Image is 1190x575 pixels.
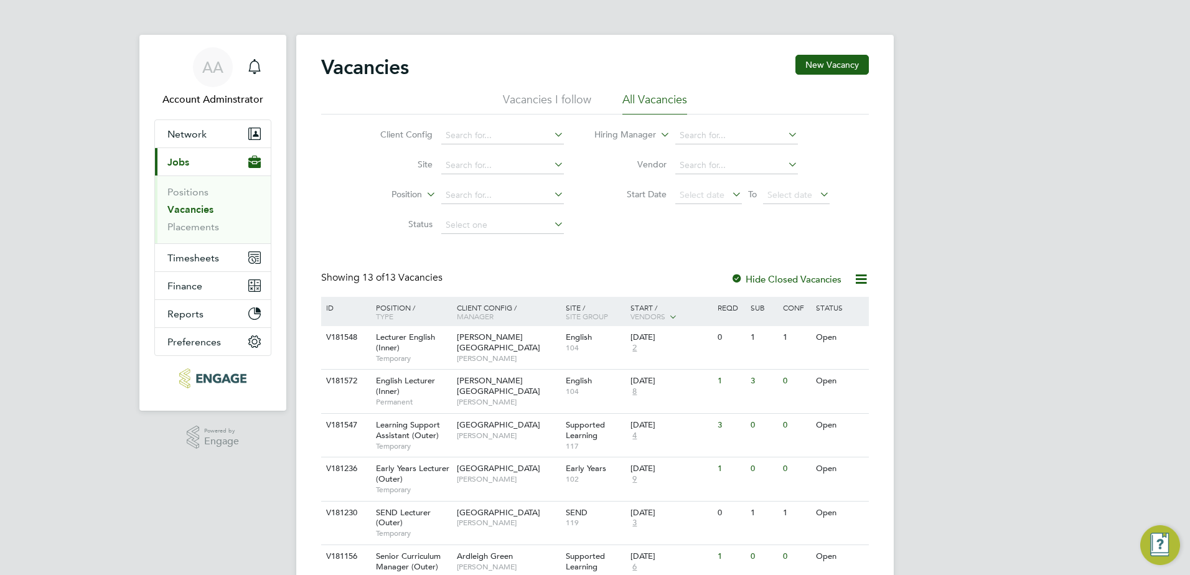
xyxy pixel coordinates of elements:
div: 0 [747,545,780,568]
span: To [744,186,761,202]
div: 1 [714,545,747,568]
div: V181236 [323,457,367,480]
div: V181548 [323,326,367,349]
div: Client Config / [454,297,563,327]
span: Engage [204,436,239,447]
input: Search for... [441,187,564,204]
input: Search for... [675,157,798,174]
div: 1 [714,370,747,393]
img: protocol-logo-retina.png [179,368,246,388]
span: Account Adminstrator [154,92,271,107]
div: 0 [714,326,747,349]
span: Network [167,128,207,140]
span: 6 [630,562,639,573]
div: 1 [780,502,812,525]
a: Powered byEngage [187,426,240,449]
div: [DATE] [630,376,711,386]
div: 0 [780,414,812,437]
div: 1 [714,457,747,480]
span: 117 [566,441,625,451]
a: Vacancies [167,203,213,215]
div: 0 [714,502,747,525]
label: Hide Closed Vacancies [731,273,841,285]
span: Preferences [167,336,221,348]
div: Open [813,545,867,568]
span: SEND [566,507,588,518]
span: 119 [566,518,625,528]
button: New Vacancy [795,55,869,75]
span: 104 [566,386,625,396]
div: 3 [747,370,780,393]
div: 0 [780,370,812,393]
span: [GEOGRAPHIC_DATA] [457,463,540,474]
div: V181547 [323,414,367,437]
div: 1 [747,326,780,349]
button: Network [155,120,271,147]
div: Position / [367,297,454,327]
a: Positions [167,186,208,198]
span: 8 [630,386,639,397]
span: [PERSON_NAME][GEOGRAPHIC_DATA] [457,332,540,353]
label: Vendor [595,159,667,170]
div: Open [813,370,867,393]
span: [PERSON_NAME] [457,474,560,484]
div: Conf [780,297,812,318]
span: 4 [630,431,639,441]
span: English [566,332,592,342]
div: Jobs [155,175,271,243]
span: Reports [167,308,204,320]
span: English [566,375,592,386]
div: Site / [563,297,628,327]
label: Start Date [595,189,667,200]
div: Showing [321,271,445,284]
input: Search for... [441,157,564,174]
span: Temporary [376,353,451,363]
span: Early Years [566,463,606,474]
h2: Vacancies [321,55,409,80]
li: All Vacancies [622,92,687,115]
span: 13 Vacancies [362,271,443,284]
span: [PERSON_NAME] [457,518,560,528]
span: Jobs [167,156,189,168]
span: Select date [767,189,812,200]
div: [DATE] [630,332,711,343]
span: Select date [680,189,724,200]
div: 1 [780,326,812,349]
div: 3 [714,414,747,437]
div: Open [813,502,867,525]
span: [GEOGRAPHIC_DATA] [457,507,540,518]
span: Finance [167,280,202,292]
span: Powered by [204,426,239,436]
div: V181572 [323,370,367,393]
span: Learning Support Assistant (Outer) [376,419,440,441]
label: Site [361,159,433,170]
button: Jobs [155,148,271,175]
div: 0 [747,414,780,437]
button: Engage Resource Center [1140,525,1180,565]
span: Site Group [566,311,608,321]
a: Go to home page [154,368,271,388]
span: [PERSON_NAME] [457,431,560,441]
div: Reqd [714,297,747,318]
div: [DATE] [630,551,711,562]
div: 1 [747,502,780,525]
span: 102 [566,474,625,484]
span: 3 [630,518,639,528]
div: V181230 [323,502,367,525]
label: Hiring Manager [584,129,656,141]
div: Open [813,326,867,349]
div: Start / [627,297,714,328]
span: Supported Learning [566,419,605,441]
a: AAAccount Adminstrator [154,47,271,107]
span: English Lecturer (Inner) [376,375,435,396]
div: [DATE] [630,508,711,518]
span: [GEOGRAPHIC_DATA] [457,419,540,430]
span: Early Years Lecturer (Outer) [376,463,449,484]
span: [PERSON_NAME] [457,397,560,407]
button: Finance [155,272,271,299]
span: 13 of [362,271,385,284]
span: Supported Learning [566,551,605,572]
span: AA [202,59,223,75]
span: [PERSON_NAME] [457,562,560,572]
label: Client Config [361,129,433,140]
